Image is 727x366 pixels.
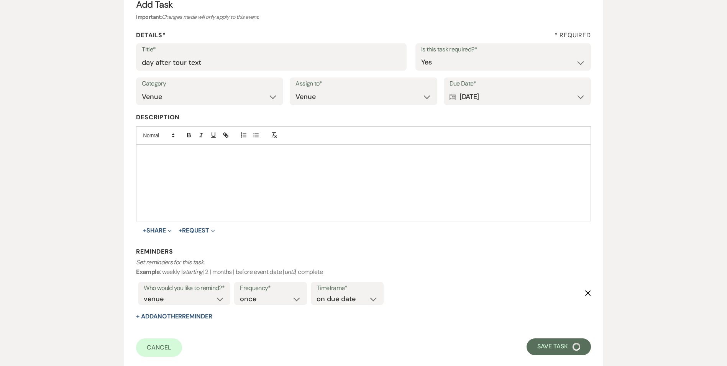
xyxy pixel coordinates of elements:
[142,78,277,89] label: Category
[421,44,585,55] label: Is this task required?*
[136,13,591,21] h6: :
[179,228,215,234] button: Request
[136,258,204,266] i: Set reminders for this task.
[143,228,146,234] span: +
[182,268,202,276] i: starting
[143,228,172,234] button: Share
[284,268,295,276] i: until
[527,338,591,355] button: Save Task
[136,313,212,320] button: + AddAnotherReminder
[136,13,161,20] b: Important
[144,283,225,294] label: Who would you like to remind?*
[136,31,166,39] b: Details*
[555,31,591,40] h4: * Required
[450,89,585,104] div: [DATE]
[450,78,585,89] label: Due Date*
[295,78,431,89] label: Assign to*
[136,338,182,357] a: Cancel
[136,247,591,256] h3: Reminders
[240,283,301,294] label: Frequency*
[136,257,591,277] p: : weekly | | 2 | months | before event date | | complete
[136,268,160,276] b: Example
[179,228,182,234] span: +
[136,112,591,123] label: Description
[573,343,580,351] img: loading spinner
[317,283,378,294] label: Timeframe*
[162,13,259,20] i: Changes made will only apply to this event.
[142,44,401,55] label: Title*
